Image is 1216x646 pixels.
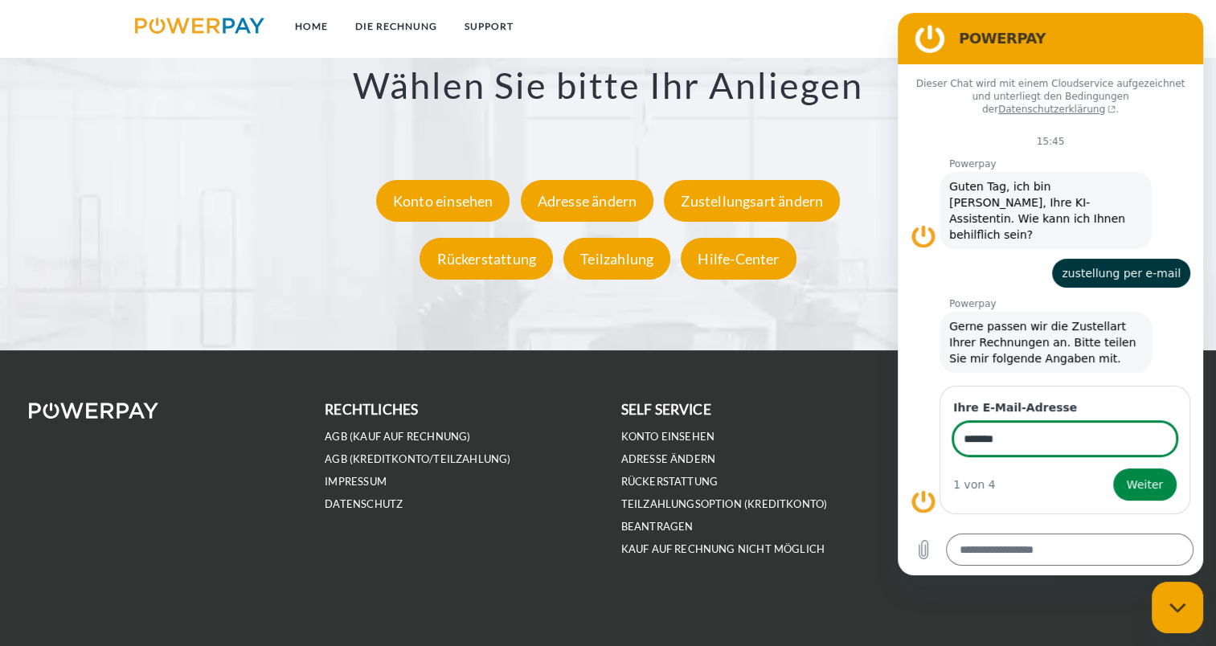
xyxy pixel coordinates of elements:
div: Zustellungsart ändern [664,180,840,222]
a: Hilfe-Center [677,250,800,268]
iframe: Messaging-Fenster [898,13,1203,575]
iframe: Schaltfläche zum Öffnen des Messaging-Fensters; Konversation läuft [1152,582,1203,633]
a: Rückerstattung [621,475,719,489]
a: Zustellungsart ändern [660,192,844,210]
a: Adresse ändern [517,192,658,210]
b: rechtliches [325,401,418,418]
div: Konto einsehen [376,180,510,222]
a: agb [998,12,1048,41]
b: self service [621,401,711,418]
a: Adresse ändern [621,452,716,466]
div: Hilfe-Center [681,238,796,280]
img: logo-powerpay-white.svg [29,403,158,419]
a: AGB (Kauf auf Rechnung) [325,430,470,444]
a: DIE RECHNUNG [342,12,451,41]
a: DATENSCHUTZ [325,497,403,511]
a: Konto einsehen [621,430,715,444]
div: Teilzahlung [563,238,670,280]
a: Rückerstattung [416,250,557,268]
h3: Wählen Sie bitte Ihr Anliegen [81,63,1136,108]
div: Adresse ändern [521,180,654,222]
a: IMPRESSUM [325,475,387,489]
img: logo-powerpay.svg [135,18,264,34]
a: AGB (Kreditkonto/Teilzahlung) [325,452,510,466]
div: Rückerstattung [420,238,553,280]
a: Kauf auf Rechnung nicht möglich [621,542,825,556]
a: SUPPORT [451,12,527,41]
a: Teilzahlungsoption (KREDITKONTO) beantragen [621,497,828,534]
a: Home [281,12,342,41]
a: Teilzahlung [559,250,674,268]
a: Konto einsehen [372,192,514,210]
